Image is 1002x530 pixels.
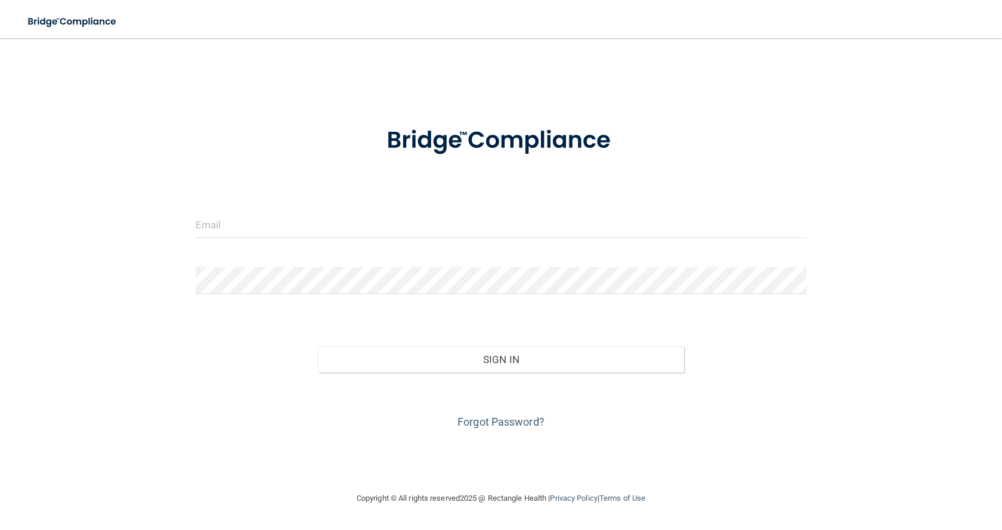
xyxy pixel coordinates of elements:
[457,416,545,428] a: Forgot Password?
[18,10,128,34] img: bridge_compliance_login_screen.278c3ca4.svg
[318,346,684,373] button: Sign In
[550,494,597,503] a: Privacy Policy
[599,494,645,503] a: Terms of Use
[283,479,719,517] div: Copyright © All rights reserved 2025 @ Rectangle Health | |
[196,211,806,238] input: Email
[362,110,640,172] img: bridge_compliance_login_screen.278c3ca4.svg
